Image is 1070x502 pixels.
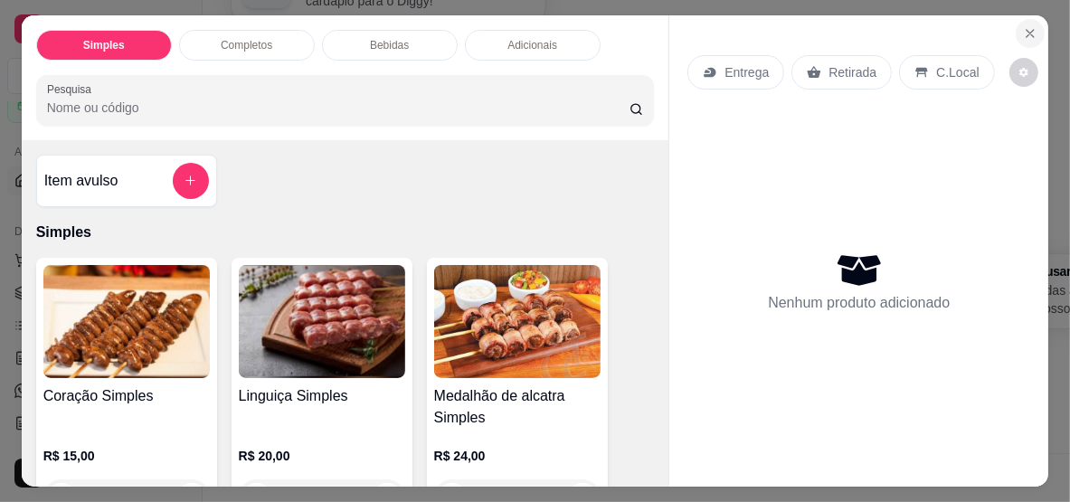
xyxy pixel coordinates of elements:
p: Nenhum produto adicionado [768,292,950,314]
p: R$ 20,00 [239,447,405,465]
p: C.Local [936,63,979,81]
label: Pesquisa [47,81,98,97]
p: Entrega [724,63,769,81]
button: decrease-product-quantity [1009,58,1038,87]
p: Adicionais [507,38,557,52]
img: product-image [239,265,405,378]
p: Completos [221,38,272,52]
input: Pesquisa [47,99,630,117]
h4: Coração Simples [43,385,210,407]
h4: Medalhão de alcatra Simples [434,385,601,429]
p: Bebidas [370,38,409,52]
h4: Item avulso [44,170,118,192]
p: Simples [36,222,655,243]
p: R$ 15,00 [43,447,210,465]
p: Simples [83,38,125,52]
img: product-image [43,265,210,378]
p: R$ 24,00 [434,447,601,465]
button: Close [1016,19,1045,48]
img: product-image [434,265,601,378]
p: Retirada [829,63,876,81]
h4: Linguiça Simples [239,385,405,407]
button: add-separate-item [173,163,209,199]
